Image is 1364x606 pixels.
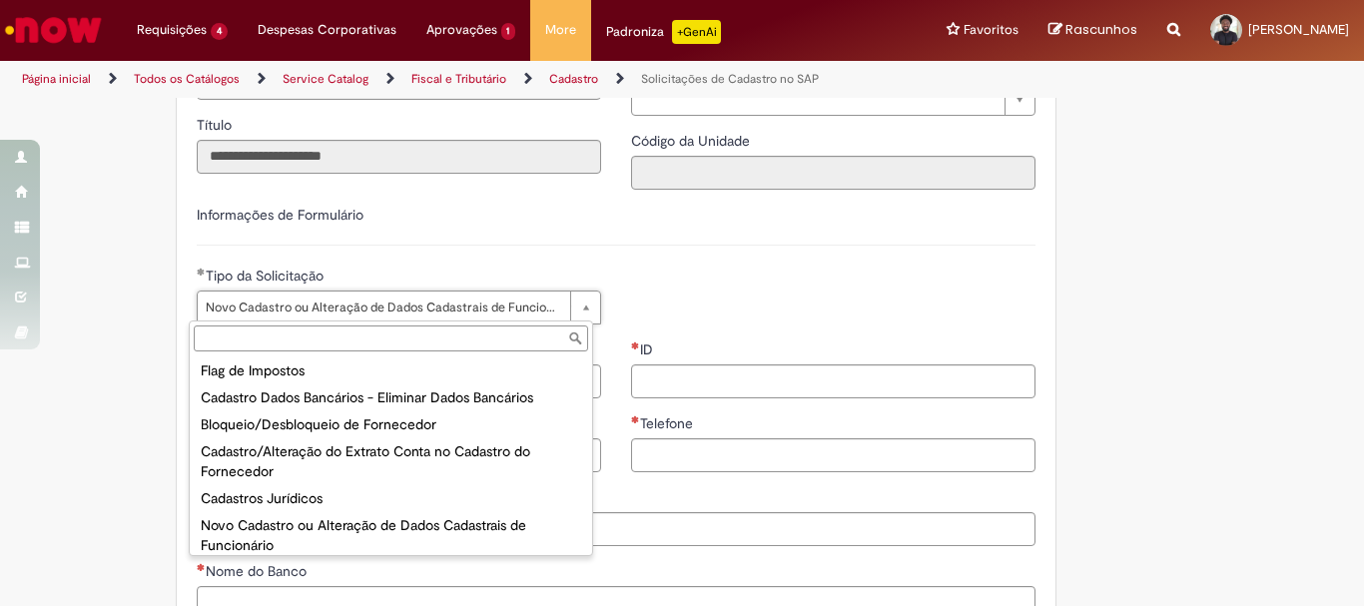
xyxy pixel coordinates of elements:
[194,512,588,559] div: Novo Cadastro ou Alteração de Dados Cadastrais de Funcionário
[194,438,588,485] div: Cadastro/Alteração do Extrato Conta no Cadastro do Fornecedor
[194,485,588,512] div: Cadastros Jurídicos
[194,357,588,384] div: Flag de Impostos
[190,355,592,555] ul: Tipo da Solicitação
[194,384,588,411] div: Cadastro Dados Bancários - Eliminar Dados Bancários
[194,411,588,438] div: Bloqueio/Desbloqueio de Fornecedor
